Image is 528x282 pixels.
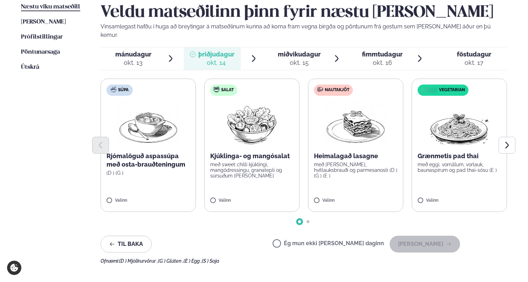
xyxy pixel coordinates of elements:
[278,51,321,58] span: miðvikudagur
[115,51,151,58] span: mánudagur
[21,49,60,55] span: Pöntunarsaga
[21,64,39,70] span: Útskrá
[214,87,219,92] img: salad.svg
[221,101,283,146] img: Salad.png
[457,59,491,67] div: okt. 17
[21,3,80,11] a: Næstu viku matseðill
[21,19,66,25] span: [PERSON_NAME]
[111,87,116,92] img: soup.svg
[325,101,386,146] img: Lasagna.png
[202,258,219,264] span: (S ) Soja
[390,236,460,253] button: [PERSON_NAME]
[325,87,349,93] span: Nautakjöt
[314,152,397,160] p: Heimalagað lasagne
[101,3,507,22] h2: Veldu matseðilinn þinn fyrir næstu [PERSON_NAME]
[362,51,403,58] span: fimmtudagur
[107,152,190,169] p: Rjómalöguð aspassúpa með osta-brauðteningum
[117,101,179,146] img: Soup.png
[307,220,309,223] span: Go to slide 2
[439,87,465,93] span: Vegetarian
[314,162,397,179] p: með [PERSON_NAME], hvítlauksbrauði og parmesanosti (D ) (G ) (E )
[419,87,439,94] img: icon
[21,18,66,26] a: [PERSON_NAME]
[101,236,152,253] button: Til baka
[362,59,403,67] div: okt. 16
[221,87,234,93] span: Salat
[107,170,190,176] p: (D ) (G )
[198,51,234,58] span: þriðjudagur
[101,22,507,39] p: Vinsamlegast hafðu í huga að breytingar á matseðlinum kunna að koma fram vegna birgða og pöntunum...
[21,4,80,10] span: Næstu viku matseðill
[92,137,109,154] button: Previous slide
[210,152,294,160] p: Kjúklinga- og mangósalat
[418,162,501,173] p: með eggi, vorrúllum, vorlauk, baunaspírum og pad thai-sósu (E )
[21,48,60,56] a: Pöntunarsaga
[298,220,301,223] span: Go to slide 1
[115,59,151,67] div: okt. 13
[118,87,129,93] span: Súpa
[184,258,202,264] span: (E ) Egg ,
[158,258,184,264] span: (G ) Glúten ,
[278,59,321,67] div: okt. 15
[428,101,490,146] img: Spagetti.png
[457,51,491,58] span: föstudagur
[7,261,21,275] a: Cookie settings
[210,162,294,179] p: með sweet chilli kjúklingi, mangódressingu, granatepli og súrsuðum [PERSON_NAME]
[418,152,501,160] p: Grænmetis pad thai
[21,33,63,41] a: Prófílstillingar
[119,258,158,264] span: (D ) Mjólkurvörur ,
[198,59,234,67] div: okt. 14
[499,137,515,154] button: Next slide
[317,87,323,92] img: beef.svg
[101,258,507,264] div: Ofnæmi:
[21,34,63,40] span: Prófílstillingar
[21,63,39,72] a: Útskrá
